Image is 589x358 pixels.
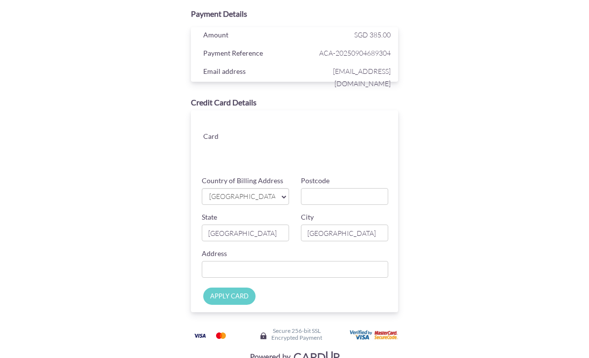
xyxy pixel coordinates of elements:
span: [EMAIL_ADDRESS][DOMAIN_NAME] [297,65,391,90]
img: User card [350,330,399,341]
label: City [301,212,314,222]
h6: Secure 256-bit SSL Encrypted Payment [271,327,322,340]
div: Amount [196,29,297,43]
span: ACA-20250904689304 [297,47,391,59]
img: Mastercard [211,329,231,342]
div: Credit Card Details [191,97,398,108]
img: Secure lock [259,332,267,340]
input: APPLY CARD [203,288,256,305]
label: State [202,212,217,222]
iframe: Secure card expiration date input frame [254,142,321,160]
img: Visa [190,329,210,342]
div: Card [196,130,246,145]
span: SGD 385.00 [354,31,391,39]
label: Postcode [301,176,330,186]
span: [GEOGRAPHIC_DATA] [208,192,275,202]
div: Payment Details [191,8,398,20]
div: Payment Reference [196,47,297,62]
iframe: Secure card number input frame [254,120,389,138]
div: Email address [196,65,297,80]
iframe: Secure card security code input frame [322,142,389,160]
a: [GEOGRAPHIC_DATA] [202,188,289,205]
label: Country of Billing Address [202,176,283,186]
label: Address [202,249,227,259]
